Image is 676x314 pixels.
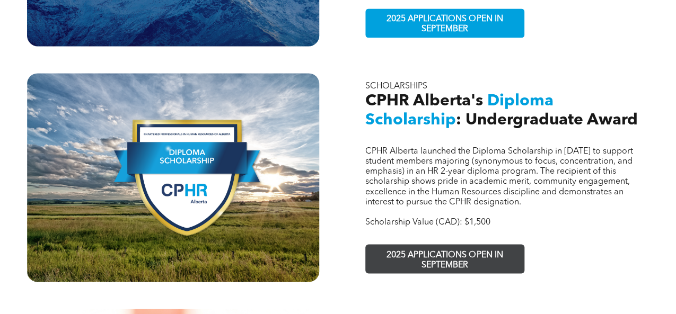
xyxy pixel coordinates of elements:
[365,93,483,109] span: CPHR Alberta's
[365,218,490,226] span: Scholarship Value (CAD): $1,500
[365,82,427,91] span: SCHOLARSHIPS
[365,244,524,273] a: 2025 APPLICATIONS OPEN IN SEPTEMBER
[365,8,524,38] a: 2025 APPLICATIONS OPEN IN SEPTEMBER
[367,9,522,40] span: 2025 APPLICATIONS OPEN IN SEPTEMBER
[365,147,633,206] span: CPHR Alberta launched the Diploma Scholarship in [DATE] to support student members majoring (syno...
[456,112,638,128] span: : Undergraduate Award
[367,245,522,275] span: 2025 APPLICATIONS OPEN IN SEPTEMBER
[365,93,554,128] span: Diploma Scholarship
